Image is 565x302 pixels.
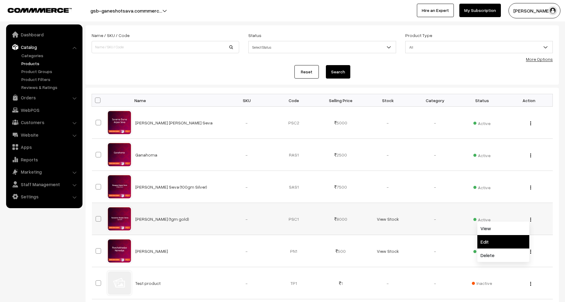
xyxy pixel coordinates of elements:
[472,280,492,286] span: Inactive
[473,247,490,255] span: Active
[411,235,458,267] td: -
[270,171,317,203] td: SAS1
[132,94,223,107] th: Name
[364,107,411,139] td: -
[92,32,129,39] label: Name / SKU / Code
[294,65,319,79] a: Reset
[223,171,270,203] td: -
[8,142,80,153] a: Apps
[317,171,364,203] td: 7500
[8,179,80,190] a: Staff Management
[411,107,458,139] td: -
[270,107,317,139] td: PSC2
[477,235,529,249] a: Edit
[411,139,458,171] td: -
[417,4,454,17] a: Hire an Expert
[223,203,270,235] td: -
[317,267,364,299] td: 1
[8,166,80,177] a: Marketing
[317,235,364,267] td: 500
[135,184,207,190] a: [PERSON_NAME] Seva (100gm Silver)
[135,120,213,125] a: [PERSON_NAME] [PERSON_NAME] Seva
[530,186,531,190] img: Menu
[8,154,80,165] a: Reports
[405,41,553,53] span: All
[270,203,317,235] td: PSC1
[223,139,270,171] td: -
[8,8,72,13] img: COMMMERCE
[508,3,560,18] button: [PERSON_NAME]
[270,235,317,267] td: PN1
[92,41,239,53] input: Name / SKU / Code
[270,267,317,299] td: TP1
[249,42,395,53] span: Select Status
[317,203,364,235] td: 8000
[20,76,80,83] a: Product Filters
[20,52,80,59] a: Categories
[473,119,490,127] span: Active
[248,32,261,39] label: Status
[530,121,531,125] img: Menu
[530,218,531,222] img: Menu
[20,60,80,67] a: Products
[411,267,458,299] td: -
[530,282,531,286] img: Menu
[135,249,168,254] a: [PERSON_NAME]
[8,117,80,128] a: Customers
[411,94,458,107] th: Category
[364,94,411,107] th: Stock
[377,216,399,222] a: View Stock
[364,171,411,203] td: -
[411,203,458,235] td: -
[8,92,80,103] a: Orders
[223,235,270,267] td: -
[406,42,552,53] span: All
[8,105,80,116] a: WebPOS
[135,216,189,222] a: [PERSON_NAME] (1gm gold)
[530,250,531,254] img: Menu
[473,215,490,223] span: Active
[223,267,270,299] td: -
[135,152,157,157] a: Ganahoma
[8,42,80,53] a: Catalog
[530,153,531,157] img: Menu
[317,94,364,107] th: Selling Price
[477,249,529,262] a: Delete
[69,3,184,18] button: gsb-ganeshotsava.commmerc…
[326,65,350,79] button: Search
[223,94,270,107] th: SKU
[317,107,364,139] td: 5000
[8,191,80,202] a: Settings
[377,249,399,254] a: View Stock
[473,151,490,159] span: Active
[135,281,161,286] a: Test product
[20,84,80,90] a: Reviews & Ratings
[459,4,501,17] a: My Subscription
[405,32,432,39] label: Product Type
[317,139,364,171] td: 2500
[270,139,317,171] td: RAS1
[477,222,529,235] a: View
[223,107,270,139] td: -
[8,6,61,13] a: COMMMERCE
[364,267,411,299] td: -
[473,183,490,191] span: Active
[411,171,458,203] td: -
[8,129,80,140] a: Website
[270,94,317,107] th: Code
[8,29,80,40] a: Dashboard
[248,41,396,53] span: Select Status
[20,68,80,75] a: Product Groups
[364,139,411,171] td: -
[526,57,553,62] a: More Options
[458,94,505,107] th: Status
[548,6,557,15] img: user
[505,94,552,107] th: Action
